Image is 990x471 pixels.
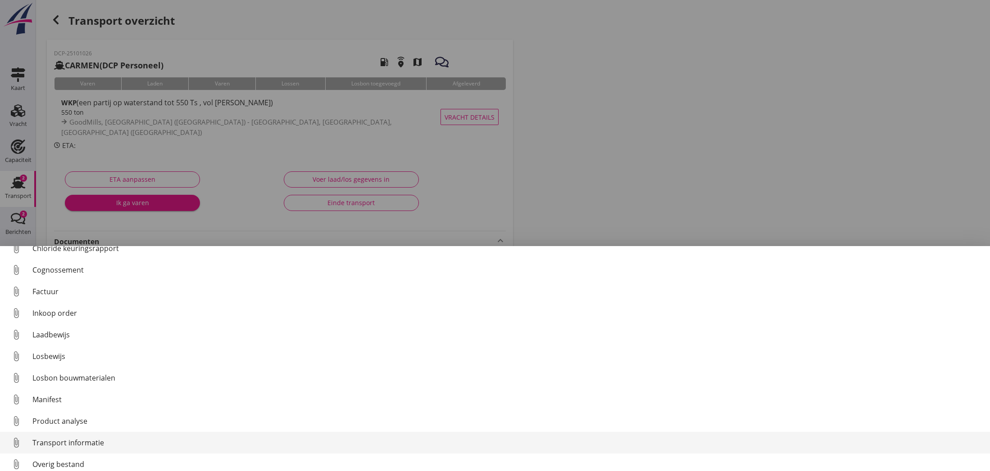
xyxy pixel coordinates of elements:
[9,435,23,450] i: attach_file
[9,349,23,363] i: attach_file
[32,265,983,275] div: Cognossement
[9,306,23,320] i: attach_file
[32,372,983,383] div: Losbon bouwmaterialen
[32,416,983,426] div: Product analyse
[9,327,23,342] i: attach_file
[32,351,983,362] div: Losbewijs
[9,284,23,299] i: attach_file
[9,241,23,256] i: attach_file
[9,263,23,277] i: attach_file
[9,371,23,385] i: attach_file
[32,308,983,318] div: Inkoop order
[32,243,983,254] div: Chloride keuringsrapport
[9,392,23,407] i: attach_file
[32,459,983,470] div: Overig bestand
[32,437,983,448] div: Transport informatie
[9,414,23,428] i: attach_file
[32,329,983,340] div: Laadbewijs
[32,394,983,405] div: Manifest
[32,286,983,297] div: Factuur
